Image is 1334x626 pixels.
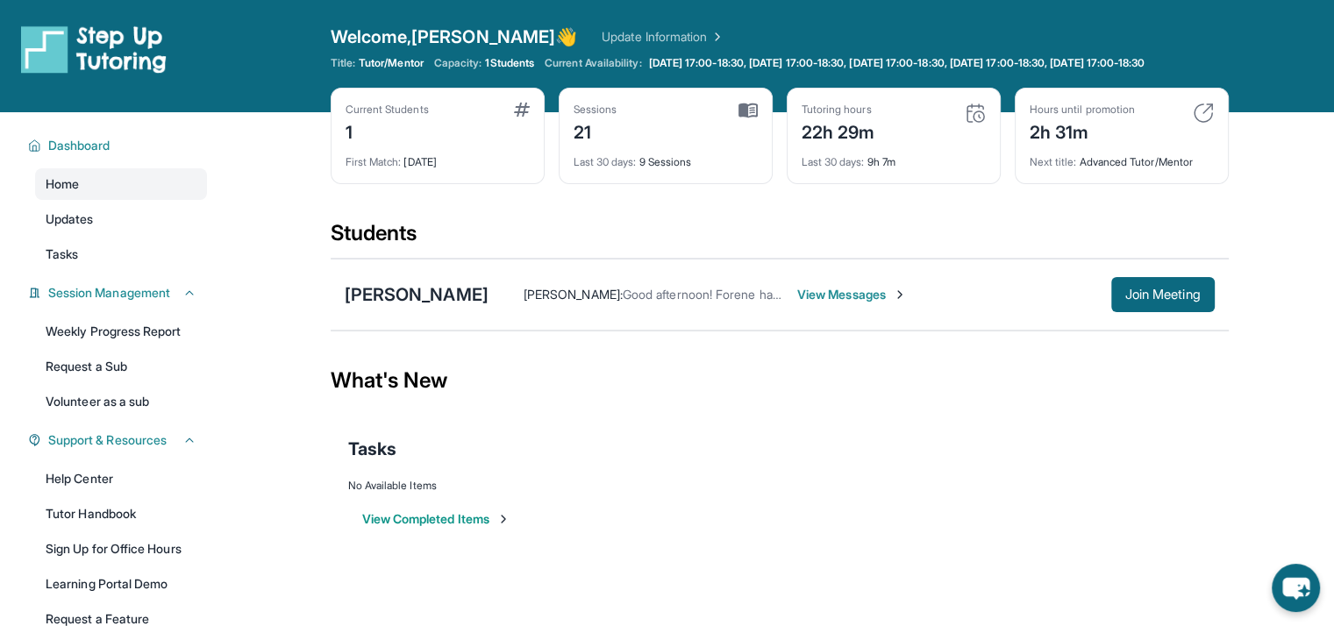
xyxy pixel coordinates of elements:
[46,210,94,228] span: Updates
[346,155,402,168] span: First Match :
[1125,289,1201,300] span: Join Meeting
[485,56,534,70] span: 1 Students
[1030,145,1214,169] div: Advanced Tutor/Mentor
[362,510,510,528] button: View Completed Items
[41,137,196,154] button: Dashboard
[1193,103,1214,124] img: card
[331,219,1229,258] div: Students
[707,28,724,46] img: Chevron Right
[41,431,196,449] button: Support & Resources
[345,282,489,307] div: [PERSON_NAME]
[331,56,355,70] span: Title:
[48,137,111,154] span: Dashboard
[35,168,207,200] a: Home
[1111,277,1215,312] button: Join Meeting
[41,284,196,302] button: Session Management
[35,351,207,382] a: Request a Sub
[514,103,530,117] img: card
[965,103,986,124] img: card
[434,56,482,70] span: Capacity:
[35,498,207,530] a: Tutor Handbook
[602,28,724,46] a: Update Information
[348,437,396,461] span: Tasks
[574,145,758,169] div: 9 Sessions
[359,56,424,70] span: Tutor/Mentor
[35,568,207,600] a: Learning Portal Demo
[35,203,207,235] a: Updates
[21,25,167,74] img: logo
[1030,155,1077,168] span: Next title :
[646,56,1149,70] a: [DATE] 17:00-18:30, [DATE] 17:00-18:30, [DATE] 17:00-18:30, [DATE] 17:00-18:30, [DATE] 17:00-18:30
[797,286,907,303] span: View Messages
[35,386,207,417] a: Volunteer as a sub
[738,103,758,118] img: card
[802,117,875,145] div: 22h 29m
[574,117,617,145] div: 21
[48,284,170,302] span: Session Management
[35,316,207,347] a: Weekly Progress Report
[348,479,1211,493] div: No Available Items
[649,56,1145,70] span: [DATE] 17:00-18:30, [DATE] 17:00-18:30, [DATE] 17:00-18:30, [DATE] 17:00-18:30, [DATE] 17:00-18:30
[545,56,641,70] span: Current Availability:
[346,103,429,117] div: Current Students
[802,103,875,117] div: Tutoring hours
[623,287,1014,302] span: Good afternoon! Forene has a tutoring session [DATE] at 5. Thank you!
[346,117,429,145] div: 1
[331,25,578,49] span: Welcome, [PERSON_NAME] 👋
[1030,103,1135,117] div: Hours until promotion
[802,155,865,168] span: Last 30 days :
[346,145,530,169] div: [DATE]
[524,287,623,302] span: [PERSON_NAME] :
[1030,117,1135,145] div: 2h 31m
[46,245,78,263] span: Tasks
[35,238,207,270] a: Tasks
[46,175,79,193] span: Home
[574,155,637,168] span: Last 30 days :
[331,342,1229,419] div: What's New
[35,463,207,494] a: Help Center
[802,145,986,169] div: 9h 7m
[574,103,617,117] div: Sessions
[35,533,207,565] a: Sign Up for Office Hours
[1272,564,1320,612] button: chat-button
[48,431,167,449] span: Support & Resources
[893,288,907,302] img: Chevron-Right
